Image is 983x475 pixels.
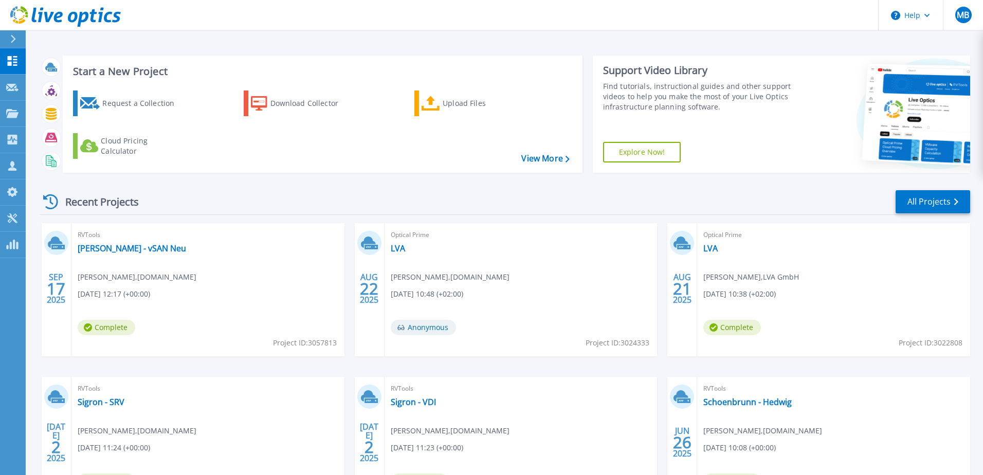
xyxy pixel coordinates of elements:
[391,442,463,453] span: [DATE] 11:23 (+00:00)
[703,397,792,407] a: Schoenbrunn - Hedwig
[78,442,150,453] span: [DATE] 11:24 (+00:00)
[672,270,692,307] div: AUG 2025
[244,90,358,116] a: Download Collector
[957,11,969,19] span: MB
[101,136,183,156] div: Cloud Pricing Calculator
[40,189,153,214] div: Recent Projects
[703,288,776,300] span: [DATE] 10:38 (+02:00)
[391,229,651,241] span: Optical Prime
[391,243,405,253] a: LVA
[78,229,338,241] span: RVTools
[73,133,188,159] a: Cloud Pricing Calculator
[603,142,681,162] a: Explore Now!
[359,270,379,307] div: AUG 2025
[270,93,353,114] div: Download Collector
[78,425,196,436] span: [PERSON_NAME] , [DOMAIN_NAME]
[391,320,456,335] span: Anonymous
[703,243,718,253] a: LVA
[443,93,525,114] div: Upload Files
[896,190,970,213] a: All Projects
[46,424,66,461] div: [DATE] 2025
[73,90,188,116] a: Request a Collection
[78,271,196,283] span: [PERSON_NAME] , [DOMAIN_NAME]
[391,425,509,436] span: [PERSON_NAME] , [DOMAIN_NAME]
[78,383,338,394] span: RVTools
[703,320,761,335] span: Complete
[391,288,463,300] span: [DATE] 10:48 (+02:00)
[273,337,337,349] span: Project ID: 3057813
[703,425,822,436] span: [PERSON_NAME] , [DOMAIN_NAME]
[673,438,691,447] span: 26
[360,284,378,293] span: 22
[78,288,150,300] span: [DATE] 12:17 (+00:00)
[414,90,529,116] a: Upload Files
[78,243,186,253] a: [PERSON_NAME] - vSAN Neu
[391,397,436,407] a: Sigron - VDI
[47,284,65,293] span: 17
[703,442,776,453] span: [DATE] 10:08 (+00:00)
[899,337,962,349] span: Project ID: 3022808
[673,284,691,293] span: 21
[102,93,185,114] div: Request a Collection
[521,154,569,163] a: View More
[365,443,374,451] span: 2
[672,424,692,461] div: JUN 2025
[703,229,964,241] span: Optical Prime
[51,443,61,451] span: 2
[586,337,649,349] span: Project ID: 3024333
[78,397,124,407] a: Sigron - SRV
[603,81,795,112] div: Find tutorials, instructional guides and other support videos to help you make the most of your L...
[703,383,964,394] span: RVTools
[391,271,509,283] span: [PERSON_NAME] , [DOMAIN_NAME]
[391,383,651,394] span: RVTools
[73,66,569,77] h3: Start a New Project
[703,271,799,283] span: [PERSON_NAME] , LVA GmbH
[359,424,379,461] div: [DATE] 2025
[603,64,795,77] div: Support Video Library
[78,320,135,335] span: Complete
[46,270,66,307] div: SEP 2025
